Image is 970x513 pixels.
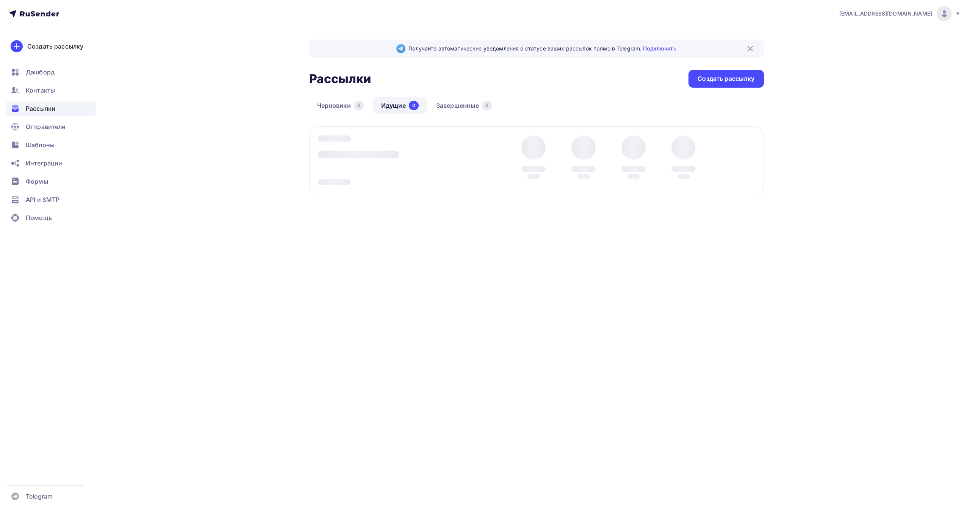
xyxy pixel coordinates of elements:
[6,83,96,98] a: Контакты
[839,10,932,17] span: [EMAIL_ADDRESS][DOMAIN_NAME]
[408,45,676,52] span: Получайте автоматические уведомления о статусе ваших рассылок прямо в Telegram.
[309,71,371,87] h2: Рассылки
[6,65,96,80] a: Дашборд
[26,140,55,149] span: Шаблоны
[6,101,96,116] a: Рассылки
[27,42,83,51] div: Создать рассылку
[26,86,55,95] span: Контакты
[354,101,364,110] div: 0
[26,68,55,77] span: Дашборд
[6,119,96,134] a: Отправители
[6,137,96,153] a: Шаблоны
[409,101,419,110] div: 0
[26,492,53,501] span: Telegram
[26,122,66,131] span: Отправители
[698,74,754,83] div: Создать рассылку
[643,45,676,52] a: Подключить
[26,213,52,222] span: Помощь
[428,97,500,114] a: Завершенные0
[26,104,55,113] span: Рассылки
[373,97,427,114] a: Идущие0
[26,159,62,168] span: Интеграции
[26,177,48,186] span: Формы
[482,101,492,110] div: 0
[309,97,372,114] a: Черновики0
[26,195,59,204] span: API и SMTP
[6,174,96,189] a: Формы
[396,44,405,53] img: Telegram
[839,6,961,21] a: [EMAIL_ADDRESS][DOMAIN_NAME]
